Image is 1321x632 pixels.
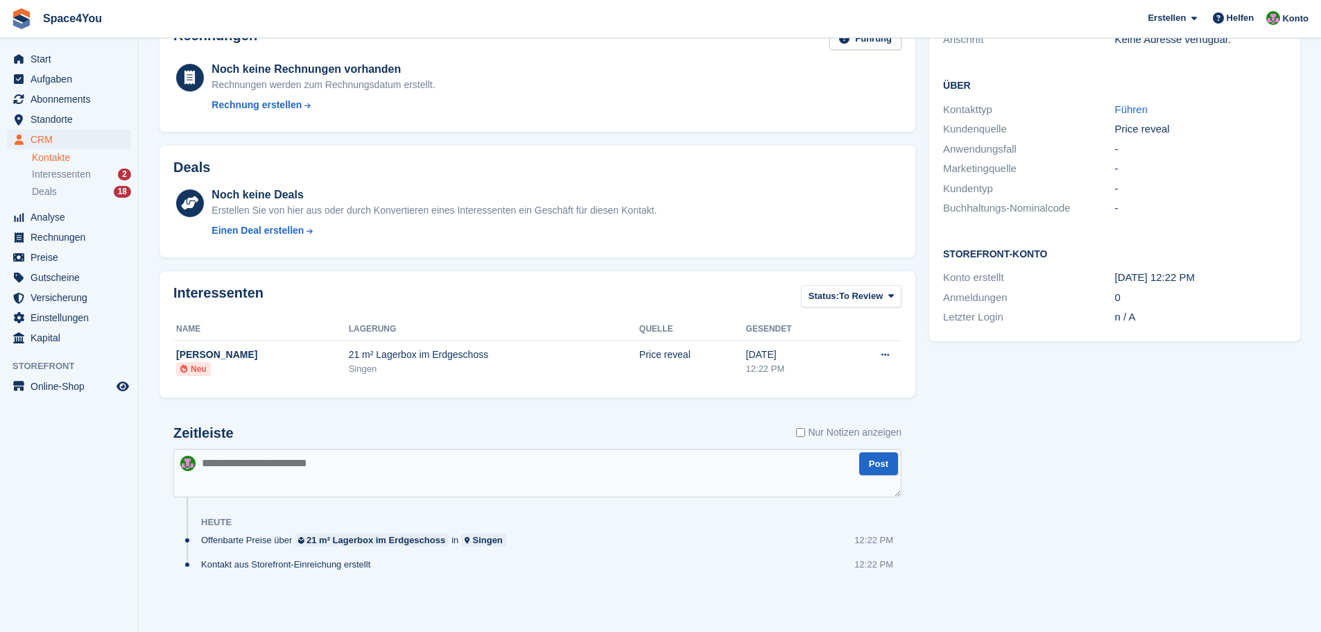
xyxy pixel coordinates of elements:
[7,89,131,109] a: menu
[639,318,746,341] th: Quelle
[31,268,114,287] span: Gutscheine
[11,8,32,29] img: stora-icon-8386f47178a22dfd0bd8f6a31ec36ba5ce8667c1dd55bd0f319d3a0aa187defe.svg
[32,167,131,182] a: Interessenten 2
[7,228,131,247] a: menu
[349,318,639,341] th: Lagerung
[118,169,131,180] div: 2
[31,308,114,327] span: Einstellungen
[7,328,131,348] a: menu
[211,223,304,238] div: Einen Deal erstellen
[1115,121,1286,137] div: Price reveal
[1115,32,1286,48] div: Keine Adresse verfügbar.
[31,110,114,129] span: Standorte
[1115,290,1286,306] div: 0
[32,168,91,181] span: Interessenten
[943,78,1286,92] h2: Über
[7,69,131,89] a: menu
[180,456,196,471] img: Luca-André Talhoff
[7,130,131,149] a: menu
[1115,200,1286,216] div: -
[943,161,1114,177] div: Marketingquelle
[114,186,131,198] div: 18
[211,223,657,238] a: Einen Deal erstellen
[1148,11,1186,25] span: Erstellen
[31,49,114,69] span: Start
[7,248,131,267] a: menu
[173,318,349,341] th: Name
[201,533,513,547] div: Offenbarte Preise über in
[809,289,839,303] span: Status:
[211,187,657,203] div: Noch keine Deals
[1115,270,1286,286] div: [DATE] 12:22 PM
[746,348,841,362] div: [DATE]
[829,28,901,51] a: Führung
[746,362,841,376] div: 12:22 PM
[461,533,506,547] a: Singen
[472,533,502,547] div: Singen
[31,377,114,396] span: Online-Shop
[31,69,114,89] span: Aufgaben
[173,160,210,176] h2: Deals
[32,185,131,199] a: Deals 18
[176,348,349,362] div: [PERSON_NAME]
[796,425,901,440] label: Nur Notizen anzeigen
[32,185,57,198] span: Deals
[639,348,746,362] div: Price reveal
[943,121,1114,137] div: Kundenquelle
[295,533,449,547] a: 21 m² Lagerbox im Erdgeschoss
[37,7,107,30] a: Space4You
[173,28,257,51] h2: Rechnungen
[943,200,1114,216] div: Buchhaltungs-Nominalcode
[943,181,1114,197] div: Kundentyp
[211,78,435,92] div: Rechnungen werden zum Rechnungsdatum erstellt.
[943,142,1114,157] div: Anwendungsfall
[201,558,377,571] div: Kontakt aus Storefront-Einreichung erstellt
[306,533,445,547] div: 21 m² Lagerbox im Erdgeschoss
[1115,103,1148,115] a: Führen
[1227,11,1254,25] span: Helfen
[801,285,901,308] button: Status: To Review
[7,268,131,287] a: menu
[839,289,883,303] span: To Review
[943,102,1114,118] div: Kontakttyp
[859,452,898,475] button: Post
[349,348,639,362] div: 21 m² Lagerbox im Erdgeschoss
[32,151,131,164] a: Kontakte
[1266,11,1280,25] img: Luca-André Talhoff
[7,288,131,307] a: menu
[7,207,131,227] a: menu
[854,533,893,547] div: 12:22 PM
[176,362,211,376] li: Neu
[1115,181,1286,197] div: -
[7,49,131,69] a: menu
[943,270,1114,286] div: Konto erstellt
[12,359,138,373] span: Storefront
[31,89,114,109] span: Abonnements
[173,425,234,441] h2: Zeitleiste
[31,207,114,227] span: Analyse
[1115,309,1286,325] div: n / A
[211,61,435,78] div: Noch keine Rechnungen vorhanden
[211,203,657,218] div: Erstellen Sie von hier aus oder durch Konvertieren eines Interessenten ein Geschäft für diesen Ko...
[1282,12,1309,26] span: Konto
[7,308,131,327] a: menu
[943,246,1286,260] h2: Storefront-Konto
[31,130,114,149] span: CRM
[31,248,114,267] span: Preise
[7,110,131,129] a: menu
[201,517,232,528] div: Heute
[1115,161,1286,177] div: -
[211,98,435,112] a: Rechnung erstellen
[746,318,841,341] th: Gesendet
[31,228,114,247] span: Rechnungen
[114,378,131,395] a: Vorschau-Shop
[943,32,1114,48] div: Anschrift
[31,328,114,348] span: Kapital
[943,290,1114,306] div: Anmeldungen
[173,285,264,311] h2: Interessenten
[7,377,131,396] a: Speisekarte
[31,288,114,307] span: Versicherung
[854,558,893,571] div: 12:22 PM
[349,362,639,376] div: Singen
[211,98,302,112] div: Rechnung erstellen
